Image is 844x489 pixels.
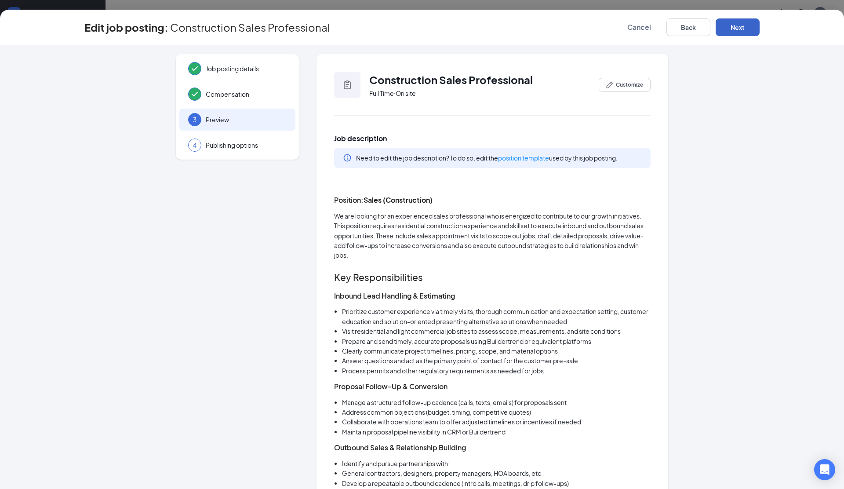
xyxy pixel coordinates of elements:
[342,326,651,336] li: Visit residential and light commercial job sites to assess scope, measurements, and site conditions
[716,18,760,36] button: Next
[616,81,643,89] span: Customize
[342,459,651,468] li: Identify and pursue partnerships with:
[189,89,200,99] svg: Checkmark
[206,64,287,73] span: Job posting details
[369,73,533,86] span: Construction Sales Professional
[342,427,651,437] li: Maintain proposal pipeline visibility in CRM or Buildertrend
[342,366,651,376] li: Process permits and other regulatory requirements as needed for jobs
[342,346,651,356] li: Clearly communicate project timelines, pricing, scope, and material options
[170,23,330,32] span: Construction Sales Professional
[627,23,651,32] span: Cancel
[334,442,651,453] h3: Outbound Sales & Relationship Building
[206,115,287,124] span: Preview
[369,89,394,98] span: Full Time
[206,90,287,99] span: Compensation
[356,154,618,162] span: Need to edit the job description? To do so, edit the used by this job posting.
[334,134,651,143] span: Job description
[498,154,549,162] a: position template
[342,307,651,326] li: Prioritize customer experience via timely visits, thorough communication and expectation setting,...
[342,336,651,346] li: Prepare and send timely, accurate proposals using Buildertrend or equivalent platforms
[334,194,651,206] h3: Position:
[193,141,196,150] span: 4
[342,417,651,427] li: Collaborate with operations team to offer adjusted timelines or incentives if needed
[666,18,710,36] button: Back
[334,211,651,260] p: We are looking for an experienced sales professional who is energized to contribute to our growth...
[342,407,651,417] li: Address common objections (budget, timing, competitive quotes)
[342,356,651,365] li: Answer questions and act as the primary point of contact for the customer pre-sale
[606,81,613,88] svg: PencilIcon
[342,398,651,407] li: Manage a structured follow-up cadence (calls, texts, emails) for proposals sent
[84,20,168,35] h3: Edit job posting:
[334,290,651,302] h3: Inbound Lead Handling & Estimating
[193,115,196,124] span: 3
[334,381,651,392] h3: Proposal Follow-Up & Conversion
[343,153,352,162] svg: Info
[206,141,287,150] span: Publishing options
[342,478,651,488] li: Develop a repeatable outbound cadence (intro calls, meetings, drip follow-ups)
[342,80,353,90] svg: Clipboard
[617,18,661,36] button: Cancel
[342,468,651,478] li: General contractors, designers, property managers, HOA boards, etc
[364,195,433,204] strong: Sales (Construction)
[334,270,651,285] h2: Key Responsibilities
[814,459,835,480] div: Open Intercom Messenger
[189,63,200,74] svg: Checkmark
[599,78,651,92] button: PencilIconCustomize
[394,89,416,98] span: ‧ On site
